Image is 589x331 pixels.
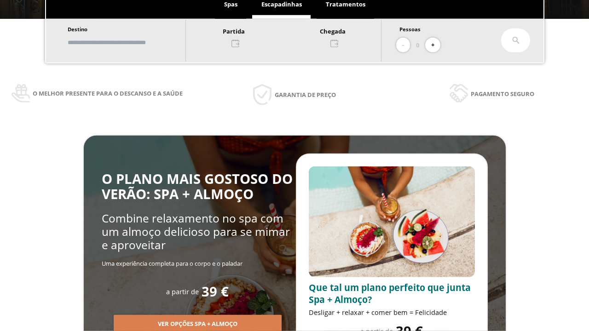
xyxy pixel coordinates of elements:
[102,259,243,268] span: Uma experiência completa para o corpo e o paladar
[309,281,471,306] span: Que tal um plano perfeito que junta Spa + Almoço?
[33,88,183,98] span: O melhor presente para o descanso e a saúde
[102,170,293,203] span: O PLANO MAIS GOSTOSO DO VERÃO: SPA + ALMOÇO
[309,166,475,277] img: promo-sprunch.ElVl7oUD.webp
[114,320,282,328] a: Ver opções Spa + Almoço
[396,38,410,53] button: -
[202,284,229,299] span: 39 €
[102,211,290,253] span: Combine relaxamento no spa com um almoço delicioso para se mimar e aproveitar
[399,26,421,33] span: Pessoas
[158,320,237,329] span: Ver opções Spa + Almoço
[425,38,440,53] button: +
[471,89,534,99] span: Pagamento seguro
[275,90,336,100] span: Garantia de preço
[309,308,447,317] span: Desligar + relaxar + comer bem = Felicidade
[416,40,419,50] span: 0
[166,287,199,296] span: a partir de
[68,26,87,33] span: Destino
